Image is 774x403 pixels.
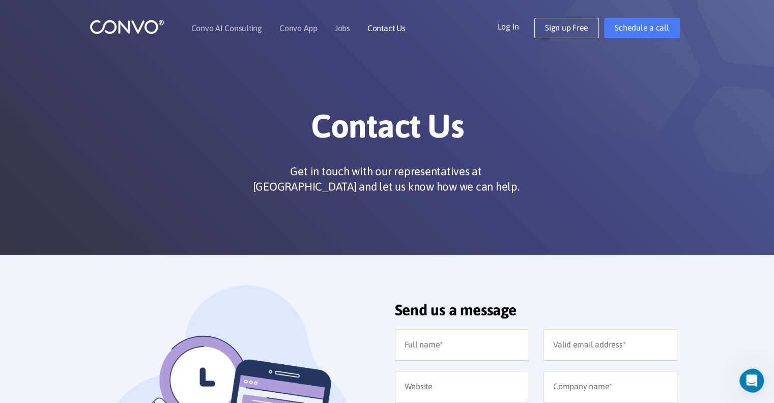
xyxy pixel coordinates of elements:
h1: Contact Us [105,106,670,153]
input: Company name* [543,371,677,402]
a: Schedule a call [604,18,679,38]
p: Get in touch with our representatives at [GEOGRAPHIC_DATA] and let us know how we can help. [249,164,524,194]
input: Full name* [395,329,529,361]
input: Valid email address* [543,329,677,361]
h2: Send us a message [395,301,677,327]
a: Sign up Free [534,18,599,38]
a: Contact Us [367,24,406,32]
img: logo_1.png [90,19,164,35]
a: Convo App [279,24,318,32]
input: Website [395,371,529,402]
a: Convo AI Consulting [191,24,262,32]
iframe: Intercom live chat [739,368,771,393]
a: Jobs [335,24,350,32]
a: Log In [497,18,534,34]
